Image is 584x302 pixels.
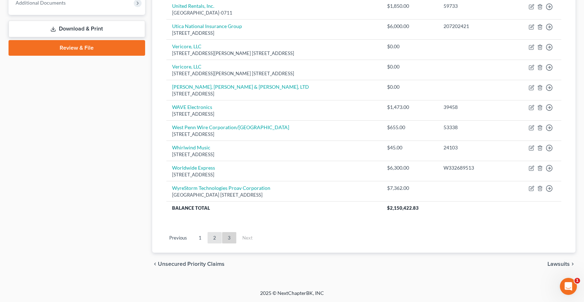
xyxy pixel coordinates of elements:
[172,151,376,158] div: [STREET_ADDRESS]
[547,261,575,267] button: Lawsuits chevron_right
[172,10,376,16] div: [GEOGRAPHIC_DATA]-0711
[172,70,376,77] div: [STREET_ADDRESS][PERSON_NAME] [STREET_ADDRESS]
[172,124,289,130] a: West Penn Wire Corporation/[GEOGRAPHIC_DATA]
[193,232,207,243] a: 1
[172,84,309,90] a: [PERSON_NAME], [PERSON_NAME] & [PERSON_NAME], LTD
[574,278,580,284] span: 1
[387,185,432,192] div: $7,362.00
[172,165,215,171] a: Worldwide Express
[547,261,570,267] span: Lawsuits
[387,124,432,131] div: $655.00
[387,43,432,50] div: $0.00
[222,232,236,243] a: 3
[387,205,419,211] span: $2,150,422.83
[443,2,500,10] div: 59733
[387,164,432,171] div: $6,300.00
[172,185,270,191] a: WyreStorm Technologies Proav Corporation
[387,23,432,30] div: $6,000.00
[172,111,376,117] div: [STREET_ADDRESS]
[9,40,145,56] a: Review & File
[152,261,225,267] button: chevron_left Unsecured Priority Claims
[570,261,575,267] i: chevron_right
[172,144,210,150] a: Whirlwind Music
[443,144,500,151] div: 24103
[387,104,432,111] div: $1,473.00
[172,23,242,29] a: Utica National Insurance Group
[158,261,225,267] span: Unsecured Priority Claims
[164,232,193,243] a: Previous
[9,21,145,37] a: Download & Print
[172,3,214,9] a: United Rentals, Inc.
[172,64,202,70] a: Vericore, LLC
[172,90,376,97] div: [STREET_ADDRESS]
[387,2,432,10] div: $1,850.00
[172,30,376,37] div: [STREET_ADDRESS]
[387,83,432,90] div: $0.00
[387,63,432,70] div: $0.00
[172,104,212,110] a: WAVE Electronics
[152,261,158,267] i: chevron_left
[560,278,577,295] iframe: Intercom live chat
[443,23,500,30] div: 207202421
[443,124,500,131] div: 53338
[443,104,500,111] div: 39458
[172,50,376,57] div: [STREET_ADDRESS][PERSON_NAME] [STREET_ADDRESS]
[172,131,376,138] div: [STREET_ADDRESS]
[387,144,432,151] div: $45.00
[172,171,376,178] div: [STREET_ADDRESS]
[166,202,381,214] th: Balance Total
[172,192,376,198] div: [GEOGRAPHIC_DATA] [STREET_ADDRESS]
[172,43,202,49] a: Vericore, LLC
[443,164,500,171] div: W332689513
[208,232,222,243] a: 2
